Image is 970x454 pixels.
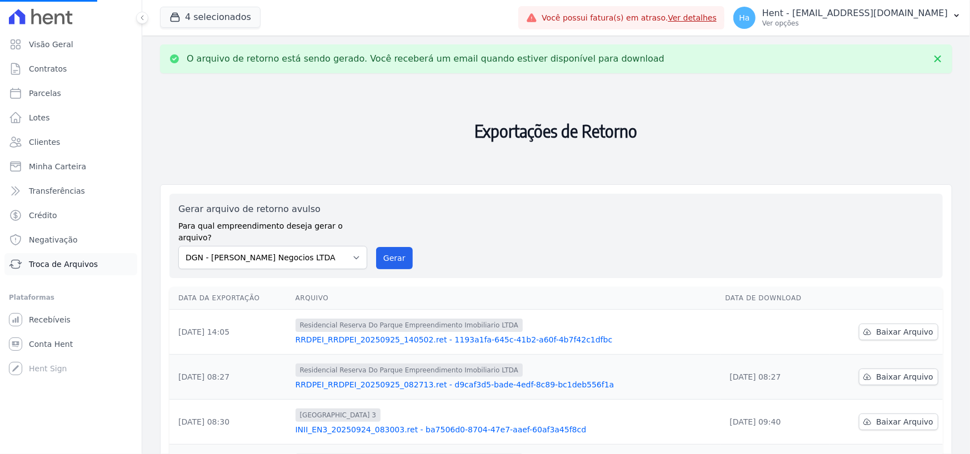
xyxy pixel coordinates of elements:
a: Troca de Arquivos [4,253,137,275]
span: Parcelas [29,88,61,99]
h2: Exportações de Retorno [160,82,952,180]
a: Lotes [4,107,137,129]
th: Data da Exportação [169,287,291,310]
a: RRDPEI_RRDPEI_20250925_140502.ret - 1193a1fa-645c-41b2-a60f-4b7f42c1dfbc [296,334,717,345]
span: Baixar Arquivo [876,326,933,337]
span: Minha Carteira [29,161,86,172]
a: Baixar Arquivo [859,324,938,340]
div: Plataformas [9,291,133,304]
td: [DATE] 14:05 [169,310,291,355]
span: Negativação [29,234,78,245]
td: [DATE] 08:27 [721,355,829,400]
span: Crédito [29,210,57,221]
button: Gerar [376,247,413,269]
span: Você possui fatura(s) em atraso. [542,12,717,24]
span: Recebíveis [29,314,71,325]
button: 4 selecionados [160,7,261,28]
a: Minha Carteira [4,155,137,178]
label: Gerar arquivo de retorno avulso [178,203,367,216]
a: Baixar Arquivo [859,413,938,430]
td: [DATE] 08:27 [169,355,291,400]
span: Clientes [29,137,60,148]
a: Clientes [4,131,137,153]
span: Baixar Arquivo [876,416,933,427]
span: Conta Hent [29,339,73,350]
p: Ver opções [762,19,948,28]
a: Parcelas [4,82,137,104]
a: RRDPEI_RRDPEI_20250925_082713.ret - d9caf3d5-bade-4edf-8c89-bc1deb556f1a [296,379,717,390]
a: Conta Hent [4,333,137,355]
span: Troca de Arquivos [29,259,98,270]
td: [DATE] 08:30 [169,400,291,445]
span: Baixar Arquivo [876,371,933,382]
a: Transferências [4,180,137,202]
span: Visão Geral [29,39,73,50]
a: Contratos [4,58,137,80]
a: INII_EN3_20250924_083003.ret - ba7506d0-8704-47e7-aaef-60af3a45f8cd [296,424,717,435]
span: [GEOGRAPHIC_DATA] 3 [296,408,381,422]
th: Arquivo [291,287,721,310]
span: Contratos [29,63,67,74]
td: [DATE] 09:40 [721,400,829,445]
a: Recebíveis [4,309,137,331]
a: Ver detalhes [668,13,717,22]
button: Ha Hent - [EMAIL_ADDRESS][DOMAIN_NAME] Ver opções [724,2,970,33]
p: Hent - [EMAIL_ADDRESS][DOMAIN_NAME] [762,8,948,19]
span: Residencial Reserva Do Parque Empreendimento Imobiliario LTDA [296,364,523,377]
span: Lotes [29,112,50,123]
span: Ha [739,14,749,22]
a: Baixar Arquivo [859,369,938,385]
p: O arquivo de retorno está sendo gerado. Você receberá um email quando estiver disponível para dow... [187,53,664,64]
a: Crédito [4,204,137,226]
span: Transferências [29,185,85,196]
span: Residencial Reserva Do Parque Empreendimento Imobiliario LTDA [296,319,523,332]
a: Negativação [4,229,137,251]
a: Visão Geral [4,33,137,56]
label: Para qual empreendimento deseja gerar o arquivo? [178,216,367,244]
th: Data de Download [721,287,829,310]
